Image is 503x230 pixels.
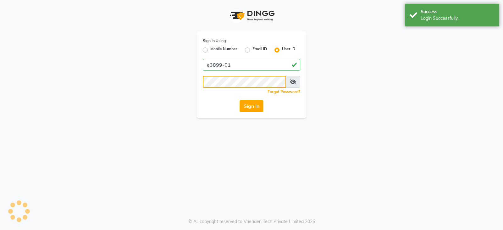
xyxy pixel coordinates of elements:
[240,100,263,112] button: Sign In
[203,38,227,44] label: Sign In Using:
[210,46,237,54] label: Mobile Number
[421,15,495,22] div: Login Successfully.
[282,46,295,54] label: User ID
[203,76,286,88] input: Username
[421,8,495,15] div: Success
[252,46,267,54] label: Email ID
[268,89,300,94] a: Forgot Password?
[226,6,277,25] img: logo1.svg
[203,59,300,71] input: Username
